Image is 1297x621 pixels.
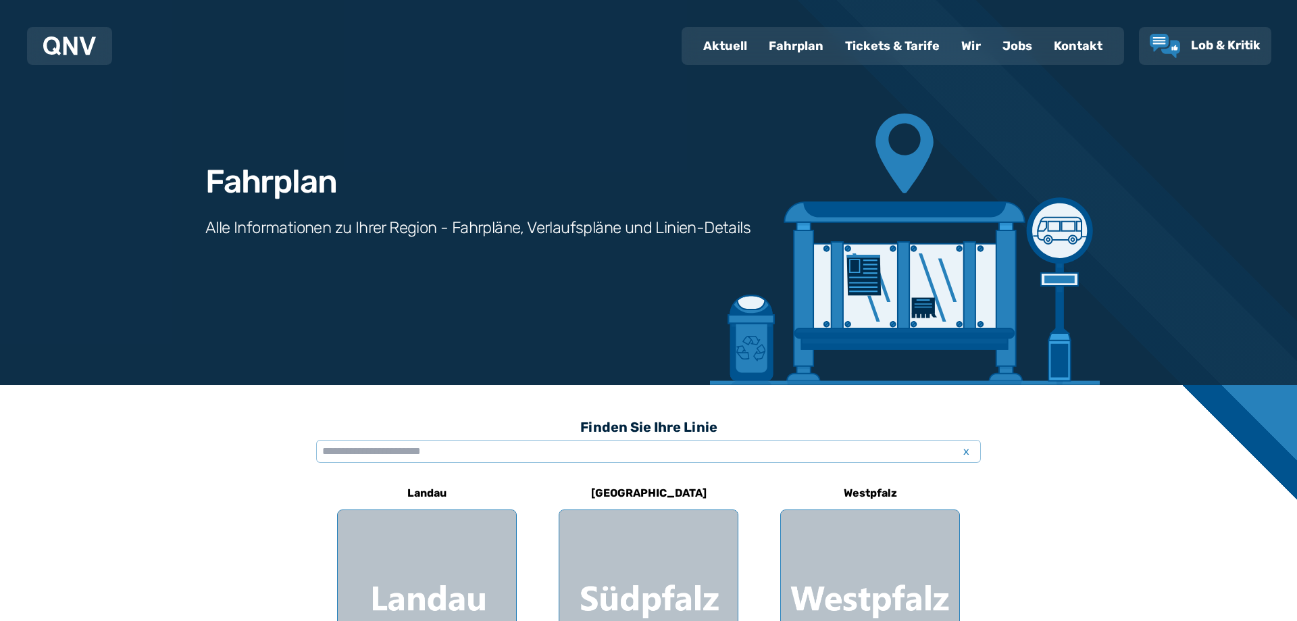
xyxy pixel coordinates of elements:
a: Jobs [992,28,1043,64]
a: Tickets & Tarife [834,28,950,64]
span: x [957,443,975,459]
a: Kontakt [1043,28,1113,64]
h1: Fahrplan [205,166,336,198]
a: Lob & Kritik [1150,34,1261,58]
a: Fahrplan [758,28,834,64]
h6: Landau [402,482,452,504]
h3: Alle Informationen zu Ihrer Region - Fahrpläne, Verlaufspläne und Linien-Details [205,217,751,239]
a: Wir [950,28,992,64]
h3: Finden Sie Ihre Linie [316,412,981,442]
a: QNV Logo [43,32,96,59]
h6: [GEOGRAPHIC_DATA] [586,482,712,504]
img: QNV Logo [43,36,96,55]
a: Aktuell [692,28,758,64]
span: Lob & Kritik [1191,38,1261,53]
h6: Westpfalz [838,482,902,504]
